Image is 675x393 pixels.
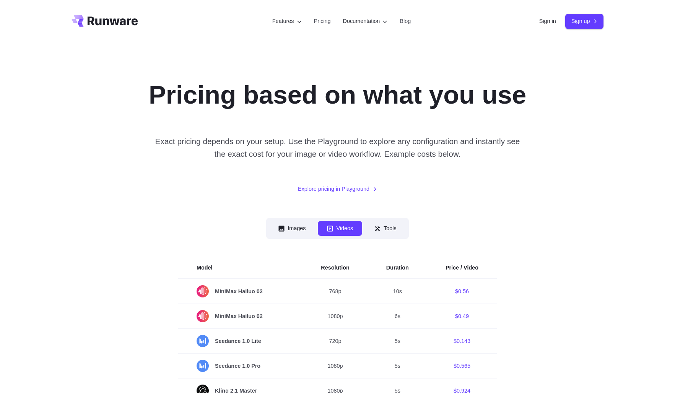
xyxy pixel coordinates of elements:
span: Seedance 1.0 Lite [197,335,284,347]
td: 720p [303,329,368,354]
button: Images [269,221,315,236]
a: Sign up [565,14,604,29]
td: 10s [368,279,427,304]
p: Exact pricing depends on your setup. Use the Playground to explore any configuration and instantl... [151,135,524,161]
span: MiniMax Hailuo 02 [197,310,284,322]
span: Seedance 1.0 Pro [197,360,284,372]
h1: Pricing based on what you use [149,80,526,110]
button: Tools [365,221,406,236]
a: Blog [400,17,411,26]
td: 768p [303,279,368,304]
label: Documentation [343,17,388,26]
th: Resolution [303,257,368,279]
a: Go to / [72,15,138,27]
a: Explore pricing in Playground [298,185,377,193]
td: 1080p [303,304,368,329]
td: $0.143 [427,329,497,354]
td: 5s [368,329,427,354]
td: 5s [368,354,427,378]
a: Sign in [539,17,556,26]
td: 6s [368,304,427,329]
td: $0.565 [427,354,497,378]
span: MiniMax Hailuo 02 [197,285,284,297]
th: Price / Video [427,257,497,279]
td: 1080p [303,354,368,378]
td: $0.49 [427,304,497,329]
th: Duration [368,257,427,279]
label: Features [272,17,302,26]
td: $0.56 [427,279,497,304]
button: Videos [318,221,362,236]
a: Pricing [314,17,331,26]
th: Model [178,257,303,279]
